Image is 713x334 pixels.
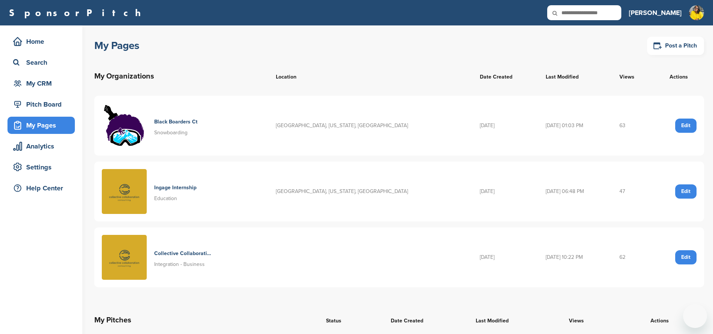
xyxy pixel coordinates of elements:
[9,8,146,18] a: SponsorPitch
[653,63,704,90] th: Actions
[561,307,615,334] th: Views
[472,162,538,221] td: [DATE]
[7,159,75,176] a: Settings
[268,162,472,221] td: [GEOGRAPHIC_DATA], [US_STATE], [GEOGRAPHIC_DATA]
[612,96,653,156] td: 63
[472,96,538,156] td: [DATE]
[268,63,472,90] th: Location
[7,180,75,197] a: Help Center
[612,162,653,221] td: 47
[538,162,612,221] td: [DATE] 06:48 PM
[268,96,472,156] td: [GEOGRAPHIC_DATA], [US_STATE], [GEOGRAPHIC_DATA]
[154,184,196,192] h4: Ingage Internship
[538,63,612,90] th: Last Modified
[675,119,697,133] a: Edit
[94,39,139,52] h1: My Pages
[11,56,75,69] div: Search
[11,160,75,174] div: Settings
[11,35,75,48] div: Home
[102,103,147,148] img: Bbct logo1 02 02
[675,184,697,199] a: Edit
[538,96,612,156] td: [DATE] 01:03 PM
[7,75,75,92] a: My CRM
[11,77,75,90] div: My CRM
[538,227,612,287] td: [DATE] 10:22 PM
[615,307,704,334] th: Actions
[11,181,75,195] div: Help Center
[7,117,75,134] a: My Pages
[683,304,707,328] iframe: Button to launch messaging window
[675,250,697,264] a: Edit
[7,33,75,50] a: Home
[11,98,75,111] div: Pitch Board
[612,63,653,90] th: Views
[629,4,682,21] a: [PERSON_NAME]
[154,195,177,202] span: Education
[154,249,212,258] h4: Collective Collaboration Consulting
[7,54,75,71] a: Search
[629,7,682,18] h3: [PERSON_NAME]
[383,307,468,334] th: Date Created
[102,235,261,280] a: Untitled design Collective Collaboration Consulting Integration - Business
[102,169,147,214] img: Untitled design
[102,235,147,280] img: Untitled design
[154,118,198,126] h4: Black Boarders Ct
[154,261,205,267] span: Integration - Business
[689,5,704,20] img: Untitled design (1)
[94,307,319,334] th: My Pitches
[7,96,75,113] a: Pitch Board
[472,63,538,90] th: Date Created
[7,138,75,155] a: Analytics
[468,307,561,334] th: Last Modified
[11,119,75,132] div: My Pages
[94,63,268,90] th: My Organizations
[11,140,75,153] div: Analytics
[102,103,261,148] a: Bbct logo1 02 02 Black Boarders Ct Snowboarding
[102,169,261,214] a: Untitled design Ingage Internship Education
[612,227,653,287] td: 62
[154,129,188,136] span: Snowboarding
[319,307,383,334] th: Status
[472,227,538,287] td: [DATE]
[647,37,704,55] a: Post a Pitch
